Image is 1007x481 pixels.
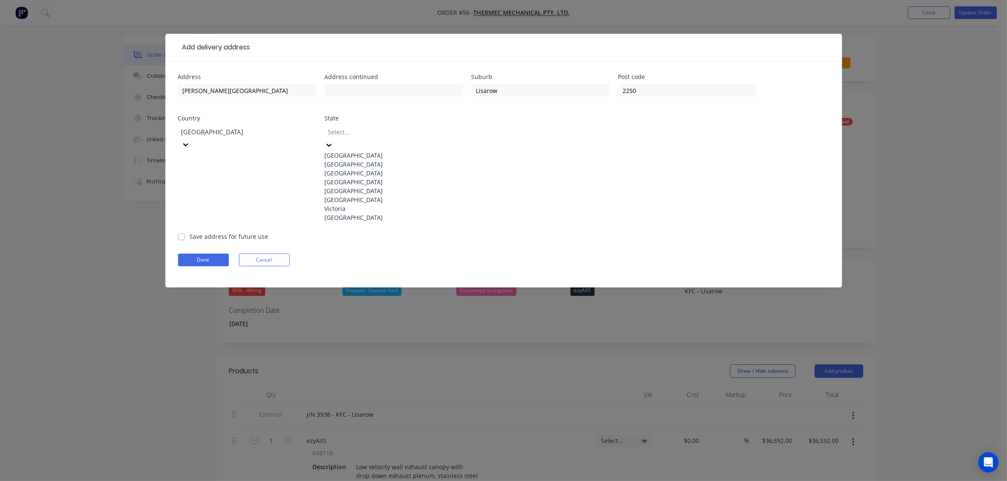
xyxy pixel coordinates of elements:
[325,204,463,213] div: Victoria
[325,160,463,169] div: [GEOGRAPHIC_DATA]
[325,213,463,222] div: [GEOGRAPHIC_DATA]
[325,169,463,178] div: [GEOGRAPHIC_DATA]
[978,452,999,473] div: Open Intercom Messenger
[178,42,250,52] div: Add delivery address
[178,254,229,266] button: Done
[190,232,269,241] label: Save address for future use
[178,74,316,80] div: Address
[239,254,290,266] button: Cancel
[325,195,463,204] div: [GEOGRAPHIC_DATA]
[325,178,463,186] div: [GEOGRAPHIC_DATA]
[325,115,463,121] div: State
[325,151,463,160] div: [GEOGRAPHIC_DATA]
[618,74,757,80] div: Post code
[325,186,463,195] div: [GEOGRAPHIC_DATA]
[472,74,610,80] div: Suburb
[325,74,463,80] div: Address continued
[178,115,316,121] div: Country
